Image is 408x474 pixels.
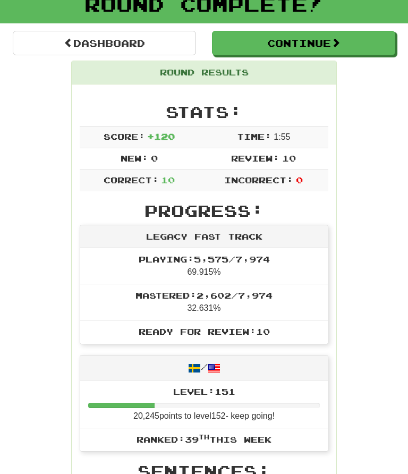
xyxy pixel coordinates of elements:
[161,175,175,185] span: 10
[80,355,328,380] div: /
[135,290,273,300] span: Mastered: 2,602 / 7,974
[80,225,328,249] div: Legacy Fast Track
[151,153,158,163] span: 0
[80,103,328,121] h2: Stats:
[104,175,159,185] span: Correct:
[224,175,293,185] span: Incorrect:
[80,248,328,284] li: 69.915%
[80,380,328,428] li: 20,245 points to level 152 - keep going!
[121,153,148,163] span: New:
[80,202,328,219] h2: Progress:
[139,326,270,336] span: Ready for Review: 10
[104,131,145,141] span: Score:
[237,131,271,141] span: Time:
[139,254,270,264] span: Playing: 5,575 / 7,974
[231,153,279,163] span: Review:
[274,132,290,141] span: 1 : 55
[282,153,296,163] span: 10
[212,31,395,55] button: Continue
[13,31,196,55] a: Dashboard
[72,61,336,84] div: Round Results
[80,284,328,320] li: 32.631%
[173,386,235,396] span: Level: 151
[137,434,271,444] span: Ranked: 39 this week
[199,433,209,441] sup: th
[147,131,175,141] span: + 120
[296,175,303,185] span: 0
